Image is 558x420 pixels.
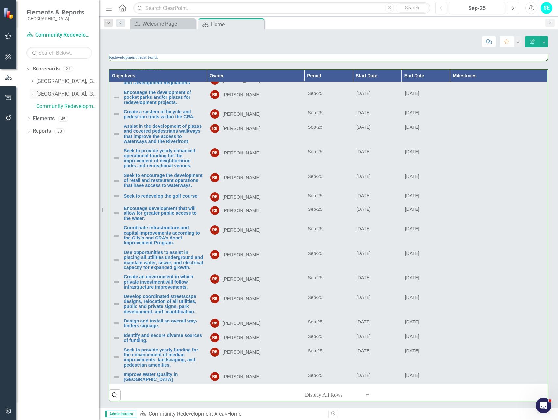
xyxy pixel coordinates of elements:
[308,90,349,97] div: Sep-25
[308,274,349,281] div: Sep-25
[124,250,203,270] a: Use opportunities to assist in placing all utilities underground and maintain water, sewer, and e...
[308,206,349,212] div: Sep-25
[353,204,401,223] td: Double-Click to Edit
[142,20,194,28] div: Welcome Page
[210,206,219,215] div: RB
[308,250,349,257] div: Sep-25
[210,225,219,235] div: RB
[109,345,207,370] td: Double-Click to Edit Right Click for Context Menu
[113,256,120,264] img: Not Defined
[210,148,219,157] div: RB
[227,411,241,417] div: Home
[36,90,99,98] a: [GEOGRAPHIC_DATA], [GEOGRAPHIC_DATA] Strategic Plan
[33,65,60,73] a: Scorecards
[353,370,401,384] td: Double-Click to Edit
[353,190,401,204] td: Double-Click to Edit
[401,370,450,384] td: Double-Click to Edit
[109,223,207,248] td: Double-Click to Edit Right Click for Context Menu
[26,8,84,16] span: Elements & Reports
[405,207,419,212] span: [DATE]
[113,94,120,101] img: Not Defined
[210,250,219,259] div: RB
[210,294,219,303] div: RB
[124,90,203,105] a: Encourage the development of pocket parks and/or plazas for redevelopment projects.
[356,373,371,378] span: [DATE]
[210,348,219,357] div: RB
[405,193,419,198] span: [DATE]
[207,331,304,345] td: Double-Click to Edit
[109,88,207,107] td: Double-Click to Edit Right Click for Context Menu
[113,130,120,138] img: Not Defined
[223,349,261,355] div: [PERSON_NAME]
[210,192,219,202] div: RB
[124,274,203,290] a: Create an environment in which private investment will follow infrastructure improvements.
[356,226,371,231] span: [DATE]
[207,146,304,171] td: Double-Click to Edit
[223,276,261,282] div: [PERSON_NAME]
[308,333,349,340] div: Sep-25
[401,190,450,204] td: Double-Click to Edit
[33,127,51,135] a: Reports
[353,223,401,248] td: Double-Click to Edit
[223,194,261,200] div: [PERSON_NAME]
[113,210,120,217] img: Not Defined
[401,248,450,272] td: Double-Click to Edit
[210,372,219,381] div: RB
[109,272,207,292] td: Double-Click to Edit Right Click for Context Menu
[223,111,261,117] div: [PERSON_NAME]
[210,109,219,119] div: RB
[124,148,203,169] a: Seek to provide yearly enhanced operational funding for the improvement of neighborhood parks and...
[36,103,99,110] a: Community Redevelopment Area
[113,110,120,118] img: Not Defined
[308,192,349,199] div: Sep-25
[207,272,304,292] td: Double-Click to Edit
[223,295,261,302] div: [PERSON_NAME]
[33,115,55,123] a: Elements
[3,8,15,19] img: ClearPoint Strategy
[353,88,401,107] td: Double-Click to Edit
[207,88,304,107] td: Double-Click to Edit
[356,91,371,96] span: [DATE]
[353,345,401,370] td: Double-Click to Edit
[405,275,419,280] span: [DATE]
[308,348,349,354] div: Sep-25
[207,345,304,370] td: Double-Click to Edit
[405,295,419,300] span: [DATE]
[207,190,304,204] td: Double-Click to Edit
[353,122,401,146] td: Double-Click to Edit
[210,274,219,284] div: RB
[207,248,304,272] td: Double-Click to Edit
[353,331,401,345] td: Double-Click to Edit
[113,373,120,381] img: Not Defined
[356,319,371,324] span: [DATE]
[405,110,419,115] span: [DATE]
[207,204,304,223] td: Double-Click to Edit
[356,110,371,115] span: [DATE]
[109,317,207,331] td: Double-Click to Edit Right Click for Context Menu
[113,154,120,162] img: Not Defined
[109,190,207,204] td: Double-Click to Edit Right Click for Context Menu
[124,294,203,315] a: Develop coordinated streetscape designs, relocation of all utilities, public and private signs, p...
[353,317,401,331] td: Double-Click to Edit
[109,204,207,223] td: Double-Click to Edit Right Click for Context Menu
[308,124,349,130] div: Sep-25
[133,2,430,14] input: Search ClearPoint...
[356,125,371,130] span: [DATE]
[308,225,349,232] div: Sep-25
[401,317,450,331] td: Double-Click to Edit
[353,248,401,272] td: Double-Click to Edit
[308,294,349,301] div: Sep-25
[356,193,371,198] span: [DATE]
[132,20,194,28] a: Welcome Page
[536,398,551,413] iframe: Intercom live chat
[308,148,349,155] div: Sep-25
[353,146,401,171] td: Double-Click to Edit
[113,320,120,327] img: Not Defined
[308,319,349,325] div: Sep-25
[451,4,503,12] div: Sep-25
[401,171,450,190] td: Double-Click to Edit
[449,2,505,14] button: Sep-25
[109,122,207,146] td: Double-Click to Edit Right Click for Context Menu
[26,31,92,39] a: Community Redevelopment Area
[105,411,136,417] span: Administrator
